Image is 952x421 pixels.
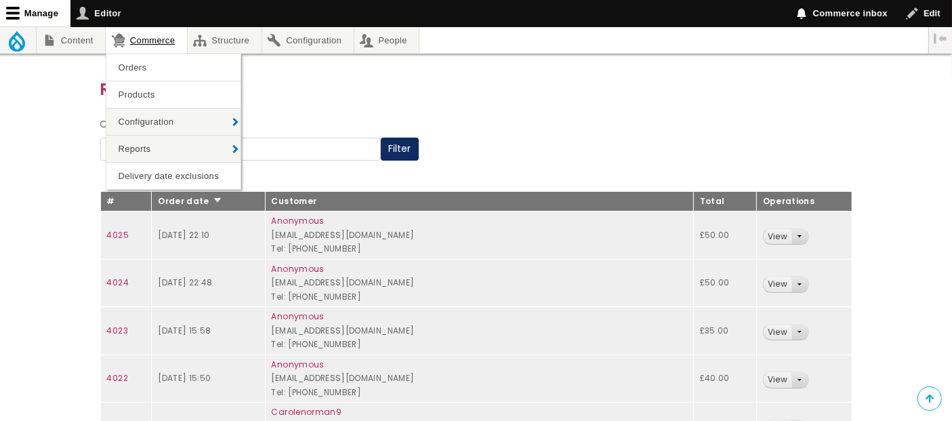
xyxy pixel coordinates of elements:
a: People [354,27,419,54]
a: Anonymous [272,215,325,226]
a: Carolenorman9 [272,406,342,418]
td: [EMAIL_ADDRESS][DOMAIN_NAME] Tel: [PHONE_NUMBER] [265,355,693,403]
a: Anonymous [272,359,325,370]
a: View [764,277,791,292]
a: Products [106,81,241,108]
a: 4022 [107,372,128,384]
time: [DATE] 15:58 [158,325,211,336]
a: 4025 [107,229,129,241]
td: £40.00 [693,355,756,403]
a: 4023 [107,325,128,336]
time: [DATE] 22:10 [158,229,209,241]
a: Structure [188,27,262,54]
td: £35.00 [693,307,756,355]
a: Commerce [106,27,186,54]
time: [DATE] 22:48 [158,277,212,288]
a: Anonymous [272,263,325,275]
a: View [764,229,791,245]
a: View [764,325,791,340]
a: Anonymous [272,310,325,322]
time: [DATE] 15:50 [158,372,211,384]
a: Delivery date exclusions [106,163,241,189]
th: Operations [756,191,852,212]
th: Customer [265,191,693,212]
a: Order date [158,195,222,207]
td: £50.00 [693,259,756,307]
a: Content [37,27,105,54]
a: Configuration [262,27,354,54]
a: View [764,372,791,388]
a: 4024 [107,277,129,288]
th: # [100,191,152,212]
th: Total [693,191,756,212]
a: Reports [106,136,241,162]
label: Order number [100,117,171,133]
a: Configuration [106,108,241,135]
a: Orders [106,54,241,81]
button: Filter [381,138,419,161]
td: [EMAIL_ADDRESS][DOMAIN_NAME] Tel: [PHONE_NUMBER] [265,307,693,355]
td: £50.00 [693,212,756,260]
h3: Recent Orders [100,76,852,102]
td: [EMAIL_ADDRESS][DOMAIN_NAME] Tel: [PHONE_NUMBER] [265,259,693,307]
button: Vertical orientation [929,27,952,50]
td: [EMAIL_ADDRESS][DOMAIN_NAME] Tel: [PHONE_NUMBER] [265,212,693,260]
